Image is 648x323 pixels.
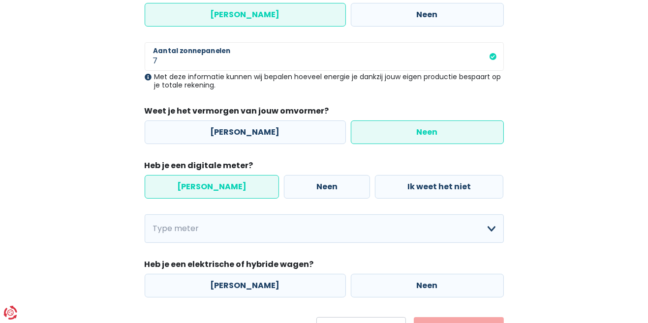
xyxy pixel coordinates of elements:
legend: Heb je een elektrische of hybride wagen? [145,259,504,274]
div: Met deze informatie kunnen wij bepalen hoeveel energie je dankzij jouw eigen productie bespaart o... [145,73,504,89]
label: [PERSON_NAME] [145,175,279,199]
label: [PERSON_NAME] [145,3,346,27]
label: Neen [351,120,504,144]
label: Neen [284,175,370,199]
label: Ik weet het niet [375,175,503,199]
label: [PERSON_NAME] [145,120,346,144]
label: Neen [351,274,504,297]
legend: Heb je een digitale meter? [145,160,504,175]
label: [PERSON_NAME] [145,274,346,297]
label: Neen [351,3,504,27]
legend: Weet je het vermorgen van jouw omvormer? [145,105,504,120]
